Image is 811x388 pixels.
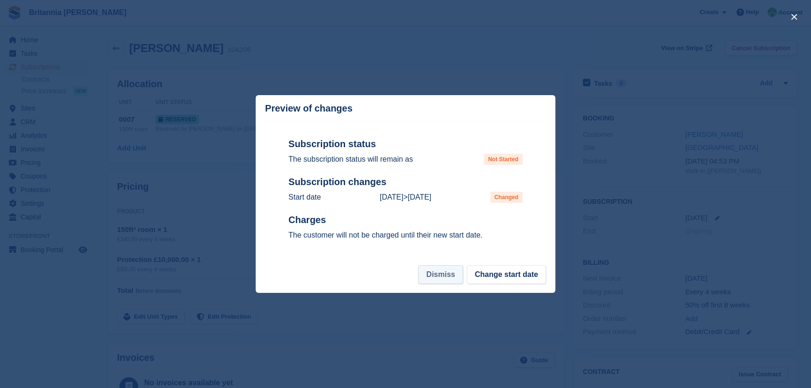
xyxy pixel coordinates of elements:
time: 2025-09-28 00:00:00 UTC [380,193,403,201]
button: Dismiss [418,265,463,284]
h2: Charges [288,214,523,226]
p: The customer will not be charged until their new start date. [288,230,523,241]
button: Change start date [467,265,546,284]
p: Preview of changes [265,103,353,114]
time: 2025-09-27 23:00:00 UTC [408,193,431,201]
span: Not Started [484,154,523,165]
span: Changed [490,192,523,203]
p: The subscription status will remain as [288,154,413,165]
p: > [380,192,431,203]
p: Start date [288,192,321,203]
button: close [787,9,802,24]
h2: Subscription changes [288,176,523,188]
h2: Subscription status [288,138,523,150]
